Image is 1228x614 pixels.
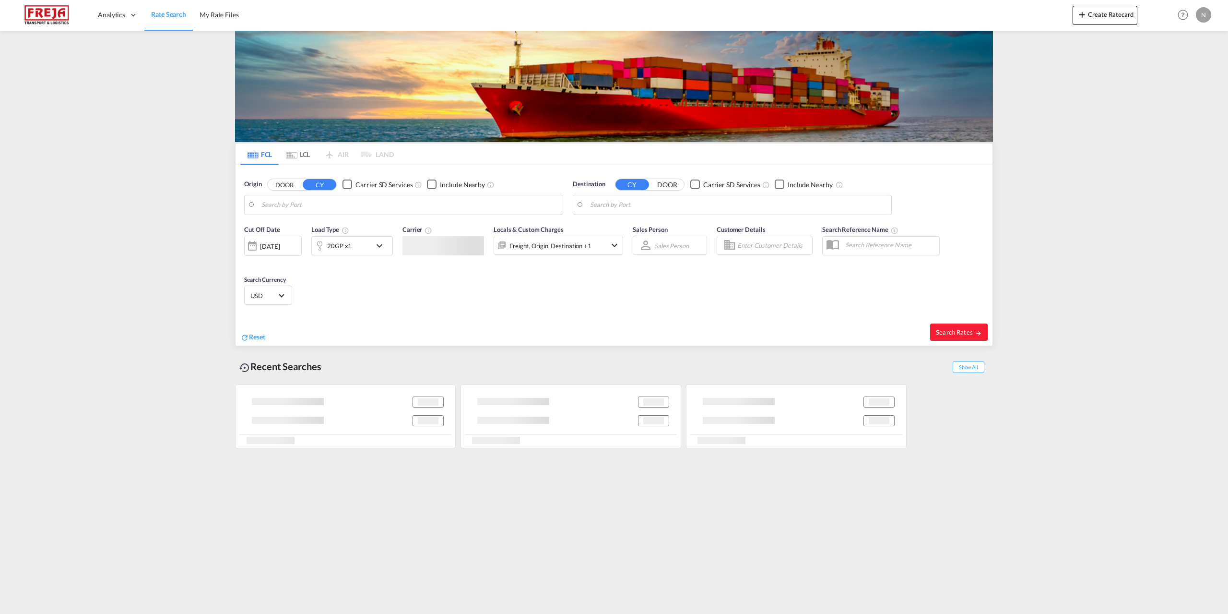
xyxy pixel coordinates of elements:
div: Help [1175,7,1196,24]
md-icon: Your search will be saved by the below given name [891,227,898,234]
div: Carrier SD Services [703,180,760,190]
md-datepicker: Select [244,255,251,268]
md-icon: The selected Trucker/Carrierwill be displayed in the rate results If the rates are from another f... [425,227,432,234]
div: Carrier SD Services [355,180,413,190]
span: Sales Person [633,226,668,233]
div: Origin DOOR CY Checkbox No InkUnchecked: Search for CY (Container Yard) services for all selected... [236,165,992,346]
span: My Rate Files [200,11,239,19]
md-checkbox: Checkbox No Ink [427,180,485,190]
md-icon: icon-information-outline [342,227,349,234]
div: 20GP x1 [327,239,352,253]
md-pagination-wrapper: Use the left and right arrow keys to navigate between tabs [240,144,394,165]
span: USD [250,291,277,300]
div: Include Nearby [440,180,485,190]
md-icon: icon-chevron-down [374,240,390,252]
span: Load Type [311,226,349,233]
md-select: Select Currency: $ USDUnited States Dollar [249,289,287,302]
div: [DATE] [244,236,302,256]
span: Locals & Custom Charges [494,226,564,233]
md-icon: Unchecked: Search for CY (Container Yard) services for all selected carriers.Checked : Search for... [414,181,422,189]
div: Freight Origin Destination Factory Stuffingicon-chevron-down [494,236,623,255]
md-tab-item: FCL [240,144,279,165]
div: N [1196,7,1211,23]
md-select: Sales Person [653,239,690,253]
md-checkbox: Checkbox No Ink [342,180,413,190]
span: Analytics [98,10,125,20]
div: Freight Origin Destination Factory Stuffing [509,239,591,253]
md-checkbox: Checkbox No Ink [775,180,833,190]
md-icon: icon-chevron-down [609,240,620,251]
button: icon-plus 400-fgCreate Ratecard [1073,6,1137,25]
span: Carrier [402,226,432,233]
button: Search Ratesicon-arrow-right [930,324,988,341]
div: icon-refreshReset [240,332,265,343]
md-icon: icon-plus 400-fg [1076,9,1088,20]
md-icon: icon-arrow-right [975,330,982,337]
md-tab-item: LCL [279,144,317,165]
button: DOOR [268,179,301,190]
input: Search by Port [261,198,558,212]
img: 586607c025bf11f083711d99603023e7.png [14,4,79,26]
button: CY [615,179,649,190]
md-icon: icon-backup-restore [239,362,250,373]
div: Include Nearby [788,180,833,190]
div: Recent Searches [235,356,325,377]
md-icon: Unchecked: Search for CY (Container Yard) services for all selected carriers.Checked : Search for... [762,181,770,189]
input: Search Reference Name [840,238,939,252]
span: Reset [249,333,265,341]
span: Destination [573,180,605,189]
md-icon: Unchecked: Ignores neighbouring ports when fetching rates.Checked : Includes neighbouring ports w... [836,181,843,189]
input: Search by Port [590,198,886,212]
button: DOOR [650,179,684,190]
span: Cut Off Date [244,226,280,233]
span: Search Reference Name [822,226,898,233]
button: CY [303,179,336,190]
md-checkbox: Checkbox No Ink [690,180,760,190]
img: LCL+%26+FCL+BACKGROUND.png [235,31,993,142]
span: Search Currency [244,276,286,283]
span: Search Rates [936,328,982,336]
md-icon: icon-refresh [240,333,249,342]
span: Customer Details [717,226,765,233]
span: Help [1175,7,1191,23]
input: Enter Customer Details [737,238,809,253]
span: Show All [953,361,984,373]
span: Rate Search [151,10,186,18]
div: [DATE] [260,242,280,251]
md-icon: Unchecked: Ignores neighbouring ports when fetching rates.Checked : Includes neighbouring ports w... [487,181,495,189]
div: 20GP x1icon-chevron-down [311,236,393,255]
span: Origin [244,180,261,189]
